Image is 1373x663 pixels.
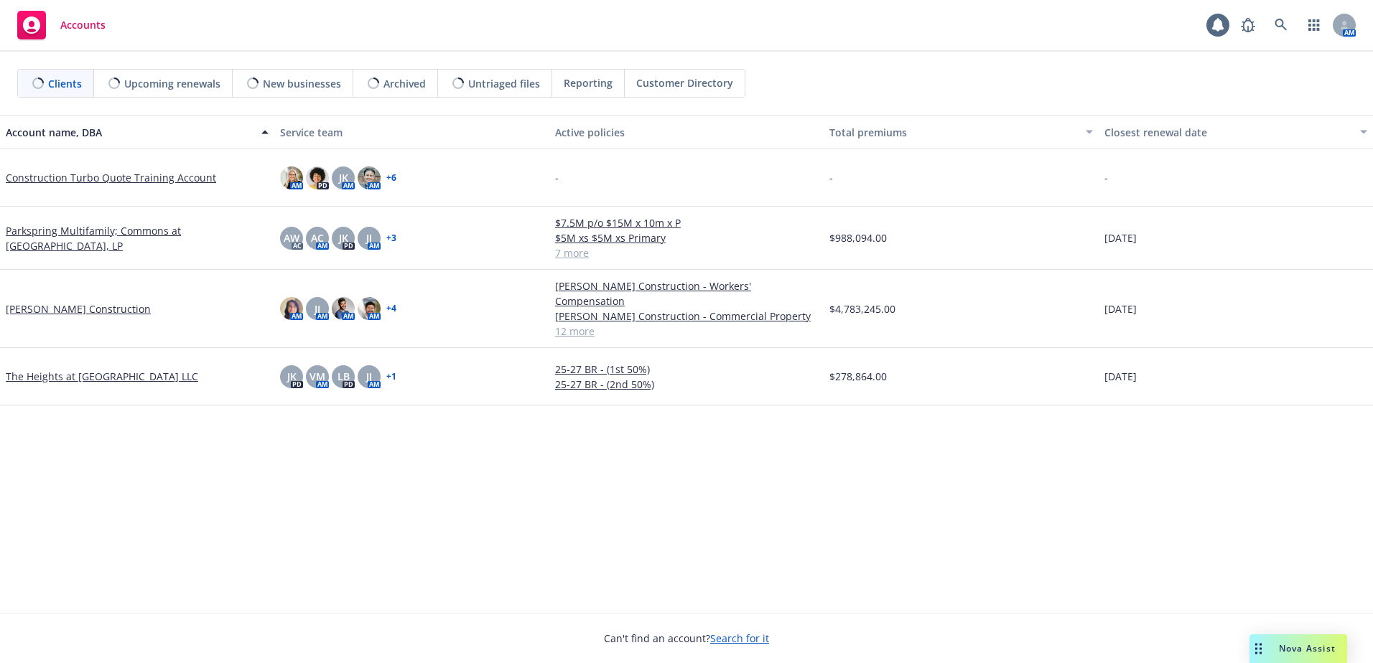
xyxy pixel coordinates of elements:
span: [DATE] [1104,301,1137,316]
a: Parkspring Multifamily; Commons at [GEOGRAPHIC_DATA], LP [6,223,269,253]
a: [PERSON_NAME] Construction - Workers' Compensation [555,278,818,309]
a: + 3 [386,234,396,243]
div: Account name, DBA [6,125,253,140]
span: Accounts [60,19,106,31]
span: $988,094.00 [829,230,887,245]
span: $4,783,245.00 [829,301,895,316]
button: Active policies [549,115,824,149]
img: photo [280,166,303,189]
a: Search for it [710,631,769,645]
span: Upcoming renewals [124,76,220,91]
span: [DATE] [1104,369,1137,384]
a: The Heights at [GEOGRAPHIC_DATA] LLC [6,369,198,384]
span: AC [311,230,324,245]
span: Can't find an account? [604,631,769,646]
span: Nova Assist [1279,642,1336,654]
span: VM [309,369,325,384]
a: 25-27 BR - (2nd 50%) [555,377,818,392]
a: [PERSON_NAME] Construction [6,301,151,316]
span: JK [339,230,348,245]
a: Switch app [1300,11,1328,39]
span: LB [338,369,350,384]
img: photo [358,297,381,320]
img: photo [280,297,303,320]
span: JK [339,170,348,185]
span: - [829,170,833,185]
a: Report a Bug [1234,11,1262,39]
a: 7 more [555,245,818,260]
button: Nova Assist [1249,634,1347,663]
div: Service team [280,125,543,140]
span: Reporting [564,75,613,90]
div: Total premiums [829,125,1076,140]
a: Search [1267,11,1295,39]
button: Total premiums [824,115,1098,149]
span: JJ [366,230,372,245]
a: + 1 [386,372,396,381]
span: Archived [383,76,426,91]
img: photo [332,297,355,320]
span: Customer Directory [636,75,733,90]
a: $5M xs $5M xs Primary [555,230,818,245]
span: [DATE] [1104,230,1137,245]
button: Closest renewal date [1099,115,1373,149]
img: photo [358,166,381,189]
span: JJ [366,369,372,384]
span: $278,864.00 [829,369,887,384]
div: Active policies [555,125,818,140]
a: 25-27 BR - (1st 50%) [555,362,818,377]
span: JJ [315,301,320,316]
a: + 4 [386,304,396,313]
a: 12 more [555,324,818,339]
a: $7.5M p/o $15M x 10m x P [555,215,818,230]
a: + 6 [386,174,396,182]
a: Accounts [11,5,111,45]
a: Construction Turbo Quote Training Account [6,170,216,185]
span: - [1104,170,1108,185]
button: Service team [274,115,549,149]
div: Drag to move [1249,634,1267,663]
span: AW [284,230,299,245]
div: Closest renewal date [1104,125,1351,140]
span: Clients [48,76,82,91]
span: JK [287,369,297,384]
span: Untriaged files [468,76,540,91]
img: photo [306,166,329,189]
a: [PERSON_NAME] Construction - Commercial Property [555,309,818,324]
span: New businesses [263,76,341,91]
span: - [555,170,559,185]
